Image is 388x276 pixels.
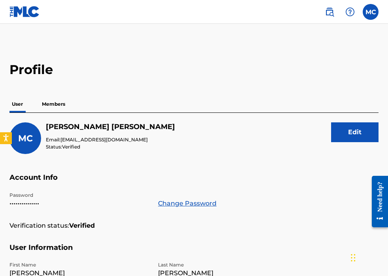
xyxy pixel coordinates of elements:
[62,144,80,150] span: Verified
[363,4,379,20] div: User Menu
[9,243,379,262] h5: User Information
[366,169,388,233] iframe: Resource Center
[9,6,40,17] img: MLC Logo
[9,261,149,268] p: First Name
[158,199,217,208] a: Change Password
[331,122,379,142] button: Edit
[322,4,337,20] a: Public Search
[158,261,297,268] p: Last Name
[9,221,69,230] p: Verification status:
[9,62,379,78] h2: Profile
[46,143,175,150] p: Status:
[9,173,379,192] h5: Account Info
[348,238,388,276] iframe: Chat Widget
[325,7,334,17] img: search
[345,7,355,17] img: help
[40,96,68,112] p: Members
[60,137,148,143] span: [EMAIL_ADDRESS][DOMAIN_NAME]
[9,96,25,112] p: User
[342,4,358,20] div: Help
[46,122,175,131] h5: MARCO CUADRA
[9,192,149,199] p: Password
[46,136,175,143] p: Email:
[9,199,149,208] p: •••••••••••••••
[351,246,356,270] div: Drag
[69,221,95,230] strong: Verified
[18,133,33,144] span: MC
